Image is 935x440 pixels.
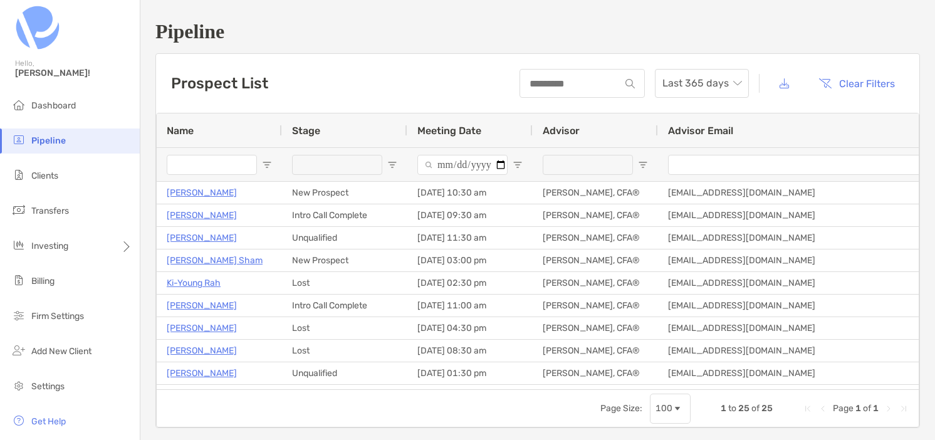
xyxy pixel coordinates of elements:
div: [DATE] 04:30 pm [407,317,533,339]
span: Stage [292,125,320,137]
div: Page Size [650,394,691,424]
div: [DATE] 11:30 am [407,227,533,249]
span: Name [167,125,194,137]
div: Next Page [884,404,894,414]
input: Name Filter Input [167,155,257,175]
img: settings icon [11,378,26,393]
h1: Pipeline [155,20,920,43]
span: [PERSON_NAME]! [15,68,132,78]
div: 100 [656,403,672,414]
img: pipeline icon [11,132,26,147]
div: [PERSON_NAME], CFA® [533,182,658,204]
span: 25 [761,403,773,414]
div: [DATE] 09:30 am [407,204,533,226]
img: billing icon [11,273,26,288]
a: [PERSON_NAME] [167,365,237,381]
span: Advisor Email [668,125,733,137]
div: [PERSON_NAME], CFA® [533,340,658,362]
span: Last 365 days [662,70,741,97]
span: Meeting Date [417,125,481,137]
a: Ki-Young Rah [167,275,221,291]
span: 1 [855,403,861,414]
img: dashboard icon [11,97,26,112]
div: Lost [282,317,407,339]
h3: Prospect List [171,75,268,92]
div: [PERSON_NAME], CFA® [533,295,658,317]
div: [DATE] 10:30 am [407,182,533,204]
div: [PERSON_NAME], CFA® [533,385,658,407]
span: to [728,403,736,414]
div: Page Size: [600,403,642,414]
div: [PERSON_NAME], CFA® [533,204,658,226]
a: [PERSON_NAME] [167,320,237,336]
div: Previous Page [818,404,828,414]
a: [PERSON_NAME] [167,185,237,201]
div: [DATE] 03:00 pm [407,249,533,271]
a: [PERSON_NAME] Sham [167,253,263,268]
div: [PERSON_NAME], CFA® [533,249,658,271]
span: Billing [31,276,55,286]
button: Open Filter Menu [513,160,523,170]
span: Get Help [31,416,66,427]
span: Transfers [31,206,69,216]
div: [PERSON_NAME], CFA® [533,227,658,249]
button: Clear Filters [809,70,904,97]
div: [PERSON_NAME], CFA® [533,317,658,339]
div: Unqualified [282,385,407,407]
a: [PERSON_NAME] [167,230,237,246]
div: Last Page [899,404,909,414]
span: Advisor [543,125,580,137]
div: New Prospect [282,182,407,204]
span: Investing [31,241,68,251]
span: 1 [721,403,726,414]
div: [DATE] 04:00 pm [407,385,533,407]
span: of [751,403,760,414]
span: Firm Settings [31,311,84,322]
a: [PERSON_NAME] [167,388,237,404]
div: [PERSON_NAME], CFA® [533,272,658,294]
div: Lost [282,340,407,362]
div: Unqualified [282,362,407,384]
img: transfers icon [11,202,26,217]
div: First Page [803,404,813,414]
span: Dashboard [31,100,76,111]
img: add_new_client icon [11,343,26,358]
span: of [863,403,871,414]
span: 1 [873,403,879,414]
div: [DATE] 08:30 am [407,340,533,362]
a: [PERSON_NAME] [167,298,237,313]
div: Intro Call Complete [282,204,407,226]
img: input icon [625,79,635,88]
input: Meeting Date Filter Input [417,155,508,175]
div: [DATE] 01:30 pm [407,362,533,384]
button: Open Filter Menu [638,160,648,170]
a: [PERSON_NAME] [167,343,237,359]
span: Clients [31,170,58,181]
button: Open Filter Menu [262,160,272,170]
img: clients icon [11,167,26,182]
span: Settings [31,381,65,392]
div: [DATE] 11:00 am [407,295,533,317]
span: Add New Client [31,346,91,357]
img: Zoe Logo [15,5,60,50]
div: New Prospect [282,249,407,271]
a: [PERSON_NAME] [167,207,237,223]
span: Page [833,403,854,414]
div: Intro Call Complete [282,295,407,317]
div: [PERSON_NAME], CFA® [533,362,658,384]
div: Lost [282,272,407,294]
div: [DATE] 02:30 pm [407,272,533,294]
img: firm-settings icon [11,308,26,323]
img: investing icon [11,238,26,253]
div: Unqualified [282,227,407,249]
